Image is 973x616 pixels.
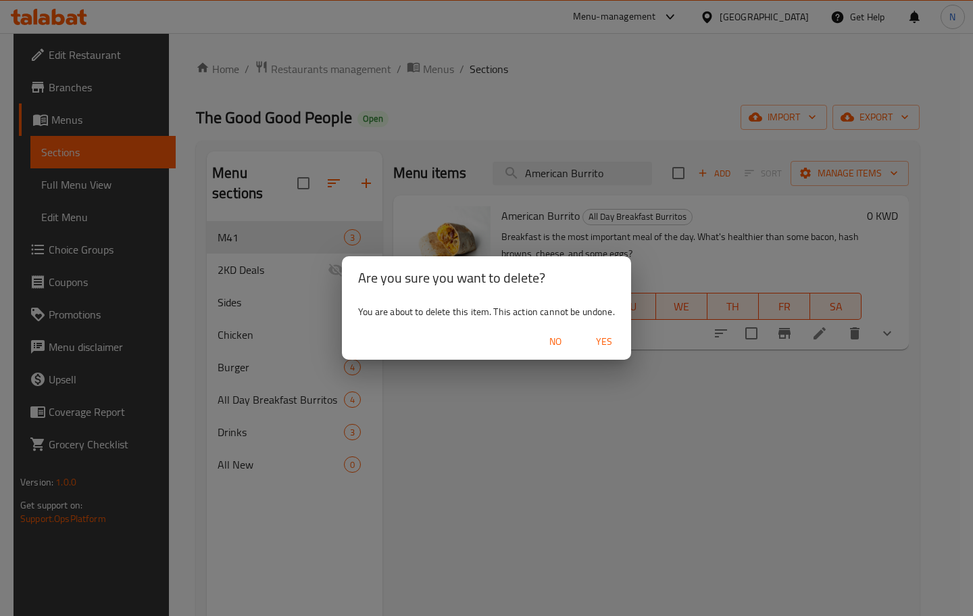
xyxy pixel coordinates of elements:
div: You are about to delete this item. This action cannot be undone. [342,300,631,324]
h2: Are you sure you want to delete? [358,267,615,289]
button: No [534,329,577,354]
span: No [539,333,572,350]
span: Yes [588,333,620,350]
button: Yes [582,329,626,354]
